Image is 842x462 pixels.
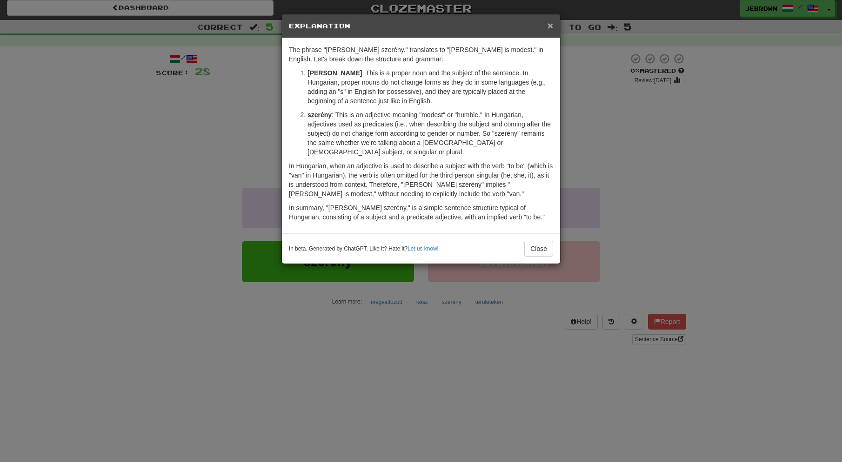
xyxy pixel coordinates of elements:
span: × [548,20,553,31]
h5: Explanation [289,21,553,31]
small: In beta. Generated by ChatGPT. Like it? Hate it? ! [289,245,439,253]
p: In Hungarian, when an adjective is used to describe a subject with the verb "to be" (which is "va... [289,161,553,198]
strong: [PERSON_NAME] [307,69,362,77]
p: : This is an adjective meaning "modest" or "humble." In Hungarian, adjectives used as predicates ... [307,110,553,157]
p: : This is a proper noun and the subject of the sentence. In Hungarian, proper nouns do not change... [307,68,553,106]
button: Close [524,241,553,257]
strong: szerény [307,111,332,119]
p: The phrase "[PERSON_NAME] szerény." translates to "[PERSON_NAME] is modest." in English. Let's br... [289,45,553,64]
button: Close [548,20,553,30]
p: In summary, "[PERSON_NAME] szerény." is a simple sentence structure typical of Hungarian, consist... [289,203,553,222]
a: Let us know [408,245,437,252]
